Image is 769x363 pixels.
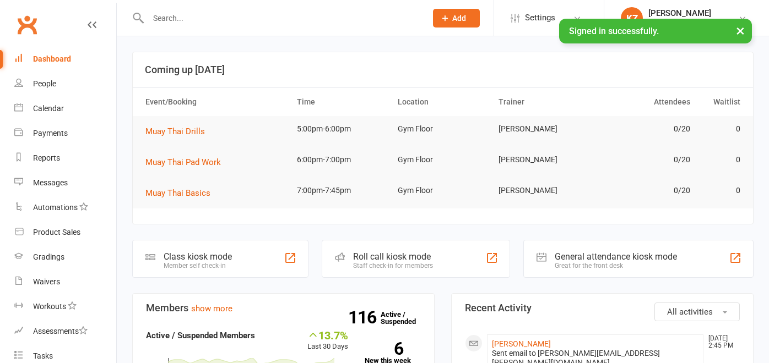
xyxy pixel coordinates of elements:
div: KZ [621,7,643,29]
td: Gym Floor [393,147,494,173]
div: Product Sales [33,228,80,237]
th: Time [292,88,393,116]
input: Search... [145,10,419,26]
a: Workouts [14,294,116,319]
th: Event/Booking [140,88,292,116]
span: All activities [667,307,713,317]
div: Messages [33,178,68,187]
td: [PERSON_NAME] [494,178,594,204]
td: 0 [695,178,746,204]
th: Attendees [594,88,695,116]
span: Add [452,14,466,23]
div: Workouts [33,302,66,311]
time: [DATE] 2:45 PM [703,335,739,349]
div: DM Muay Thai & Fitness [648,18,730,28]
span: Signed in successfully. [569,26,659,36]
span: Muay Thai Drills [145,127,205,136]
td: 0/20 [594,178,695,204]
a: Product Sales [14,220,116,245]
div: General attendance kiosk mode [555,251,677,262]
a: Automations [14,195,116,220]
div: Class kiosk mode [164,251,232,262]
a: Messages [14,170,116,195]
span: Settings [525,5,555,30]
div: Automations [33,203,78,212]
td: 0/20 [594,116,695,142]
td: 6:00pm-7:00pm [292,147,393,173]
div: Last 30 Days [307,329,348,353]
td: 0 [695,147,746,173]
a: Payments [14,121,116,146]
td: 0/20 [594,147,695,173]
th: Location [393,88,494,116]
button: Add [433,9,480,28]
span: Muay Thai Basics [145,188,210,198]
h3: Recent Activity [465,302,740,313]
strong: 6 [365,340,403,357]
th: Trainer [494,88,594,116]
div: 13.7% [307,329,348,341]
td: Gym Floor [393,116,494,142]
a: [PERSON_NAME] [492,339,551,348]
a: show more [191,304,232,313]
div: Gradings [33,252,64,261]
div: Tasks [33,351,53,360]
td: [PERSON_NAME] [494,147,594,173]
a: Dashboard [14,47,116,71]
a: Waivers [14,269,116,294]
td: [PERSON_NAME] [494,116,594,142]
a: Clubworx [13,11,41,38]
button: Muay Thai Basics [145,186,218,200]
div: Assessments [33,327,88,335]
th: Waitlist [695,88,746,116]
strong: 116 [348,309,381,326]
div: Great for the front desk [555,262,677,269]
div: Staff check-in for members [353,262,433,269]
div: People [33,79,56,88]
button: Muay Thai Pad Work [145,156,229,169]
div: Roll call kiosk mode [353,251,433,262]
strong: Active / Suspended Members [146,331,255,340]
h3: Coming up [DATE] [145,64,741,75]
div: Payments [33,129,68,137]
button: Muay Thai Drills [145,125,213,138]
div: [PERSON_NAME] [648,8,730,18]
a: 116Active / Suspended [381,302,429,333]
span: Muay Thai Pad Work [145,157,221,167]
button: All activities [654,302,740,321]
td: Gym Floor [393,178,494,204]
div: Member self check-in [164,262,232,269]
td: 0 [695,116,746,142]
a: Reports [14,146,116,170]
a: Assessments [14,319,116,344]
a: Calendar [14,96,116,121]
td: 7:00pm-7:45pm [292,178,393,204]
div: Calendar [33,104,64,113]
h3: Members [146,302,421,313]
div: Reports [33,153,60,162]
div: Waivers [33,277,60,286]
div: Dashboard [33,54,71,63]
td: 5:00pm-6:00pm [292,116,393,142]
a: Gradings [14,245,116,269]
button: × [730,19,750,42]
a: People [14,71,116,96]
